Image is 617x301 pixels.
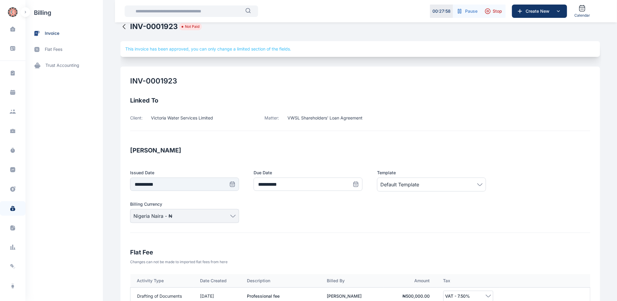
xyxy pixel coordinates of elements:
label: Issued Date [130,170,239,176]
p: 00 : 27 : 58 [432,8,451,14]
span: Billing Currency [130,201,162,207]
th: Amount [384,274,437,287]
button: Create New [512,5,567,18]
p: Victoria Water Services Limited [151,115,213,121]
button: Stop [481,5,506,18]
span: Calendar [574,13,590,18]
span: Nigeria Naira - ₦ [133,212,172,220]
span: Create New [523,8,555,14]
h2: INV-0001923 [130,76,177,86]
a: Calendar [572,2,592,20]
th: Activity Type [130,274,194,287]
a: invoice [25,25,103,41]
li: Not Paid [182,24,199,29]
span: Pause [465,8,478,14]
span: trust accounting [45,62,79,69]
h3: Flat Fee [130,247,590,257]
span: flat fees [45,46,62,53]
p: Client: [130,115,143,121]
button: Pause [453,5,481,18]
span: invoice [45,30,59,37]
p: Matter: [264,115,279,121]
th: Description [241,274,320,287]
a: flat fees [25,41,103,57]
th: Date Created [194,274,241,287]
span: Default Template [380,181,419,188]
span: VAT - 7.50% [445,293,470,300]
h3: This invoice has been approved, you can only change a limited section of the fields. [125,46,595,52]
h3: [PERSON_NAME] [130,146,590,155]
th: Billed By [320,274,384,287]
span: INV-0001923 [130,22,178,31]
label: Due Date [254,170,363,176]
p: Changes can not be made to imported flat fees from here [130,260,590,264]
h3: Linked To [130,96,590,105]
span: Template [377,170,396,176]
span: Stop [493,8,502,14]
p: VWSL Shareholders' Loan Agreement [287,115,363,121]
th: Tax [437,274,500,287]
a: trust accounting [25,57,103,74]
